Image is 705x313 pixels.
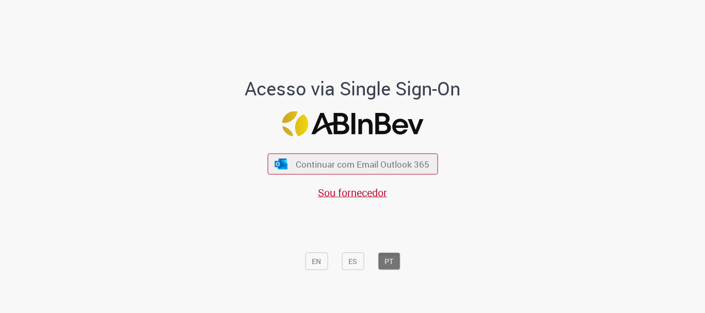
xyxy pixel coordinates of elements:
img: ícone Azure/Microsoft 360 [274,158,289,169]
h1: Acesso via Single Sign-On [210,78,496,99]
button: ES [342,253,364,270]
a: Sou fornecedor [318,186,387,200]
span: Continuar com Email Outlook 365 [296,158,429,170]
button: ícone Azure/Microsoft 360 Continuar com Email Outlook 365 [267,154,438,175]
img: Logo ABInBev [282,111,423,137]
button: EN [305,253,328,270]
button: PT [378,253,400,270]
